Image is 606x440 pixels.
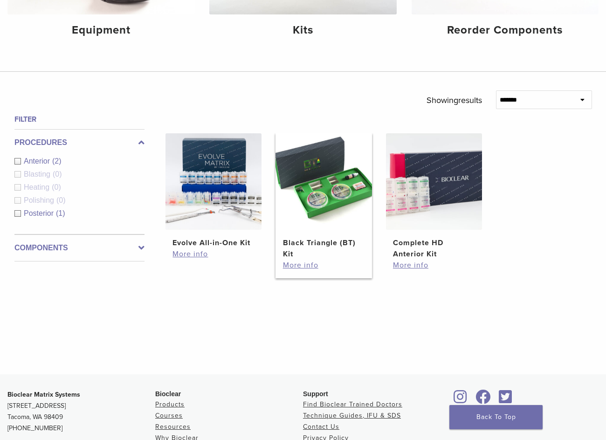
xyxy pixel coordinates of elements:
[14,137,145,148] label: Procedures
[283,260,365,271] a: More info
[275,133,372,259] a: Black Triangle (BT) KitBlack Triangle (BT) Kit
[24,196,56,204] span: Polishing
[172,248,254,260] a: More info
[24,209,56,217] span: Posterior
[283,237,365,260] h2: Black Triangle (BT) Kit
[303,423,339,431] a: Contact Us
[7,389,155,434] p: [STREET_ADDRESS] Tacoma, WA 98409 [PHONE_NUMBER]
[56,209,65,217] span: (1)
[15,22,187,39] h4: Equipment
[52,183,61,191] span: (0)
[155,390,181,398] span: Bioclear
[449,405,543,429] a: Back To Top
[155,400,185,408] a: Products
[451,395,470,405] a: Bioclear
[56,196,66,204] span: (0)
[275,133,372,229] img: Black Triangle (BT) Kit
[14,114,145,125] h4: Filter
[172,237,254,248] h2: Evolve All-in-One Kit
[217,22,389,39] h4: Kits
[386,133,482,259] a: Complete HD Anterior KitComplete HD Anterior Kit
[7,391,80,399] strong: Bioclear Matrix Systems
[496,395,515,405] a: Bioclear
[155,423,191,431] a: Resources
[472,395,494,405] a: Bioclear
[24,157,52,165] span: Anterior
[427,90,482,110] p: Showing results
[386,133,482,229] img: Complete HD Anterior Kit
[52,157,62,165] span: (2)
[303,412,401,419] a: Technique Guides, IFU & SDS
[53,170,62,178] span: (0)
[165,133,262,248] a: Evolve All-in-One KitEvolve All-in-One Kit
[155,412,183,419] a: Courses
[303,400,402,408] a: Find Bioclear Trained Doctors
[419,22,591,39] h4: Reorder Components
[165,133,262,229] img: Evolve All-in-One Kit
[303,390,328,398] span: Support
[14,242,145,254] label: Components
[393,237,475,260] h2: Complete HD Anterior Kit
[24,170,53,178] span: Blasting
[393,260,475,271] a: More info
[24,183,52,191] span: Heating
